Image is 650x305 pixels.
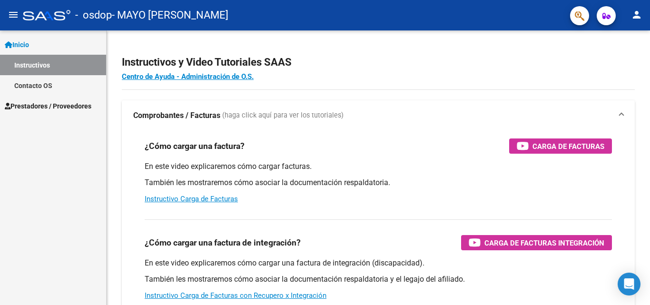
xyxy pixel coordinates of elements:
[75,5,112,26] span: - osdop
[122,72,254,81] a: Centro de Ayuda - Administración de O.S.
[509,138,612,154] button: Carga de Facturas
[5,101,91,111] span: Prestadores / Proveedores
[145,161,612,172] p: En este video explicaremos cómo cargar facturas.
[5,39,29,50] span: Inicio
[122,100,635,131] mat-expansion-panel-header: Comprobantes / Facturas (haga click aquí para ver los tutoriales)
[222,110,344,121] span: (haga click aquí para ver los tutoriales)
[145,258,612,268] p: En este video explicaremos cómo cargar una factura de integración (discapacidad).
[145,291,326,300] a: Instructivo Carga de Facturas con Recupero x Integración
[112,5,228,26] span: - MAYO [PERSON_NAME]
[145,274,612,285] p: También les mostraremos cómo asociar la documentación respaldatoria y el legajo del afiliado.
[532,140,604,152] span: Carga de Facturas
[145,177,612,188] p: También les mostraremos cómo asociar la documentación respaldatoria.
[145,236,301,249] h3: ¿Cómo cargar una factura de integración?
[145,195,238,203] a: Instructivo Carga de Facturas
[461,235,612,250] button: Carga de Facturas Integración
[133,110,220,121] strong: Comprobantes / Facturas
[484,237,604,249] span: Carga de Facturas Integración
[145,139,245,153] h3: ¿Cómo cargar una factura?
[122,53,635,71] h2: Instructivos y Video Tutoriales SAAS
[631,9,642,20] mat-icon: person
[8,9,19,20] mat-icon: menu
[618,273,640,295] div: Open Intercom Messenger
